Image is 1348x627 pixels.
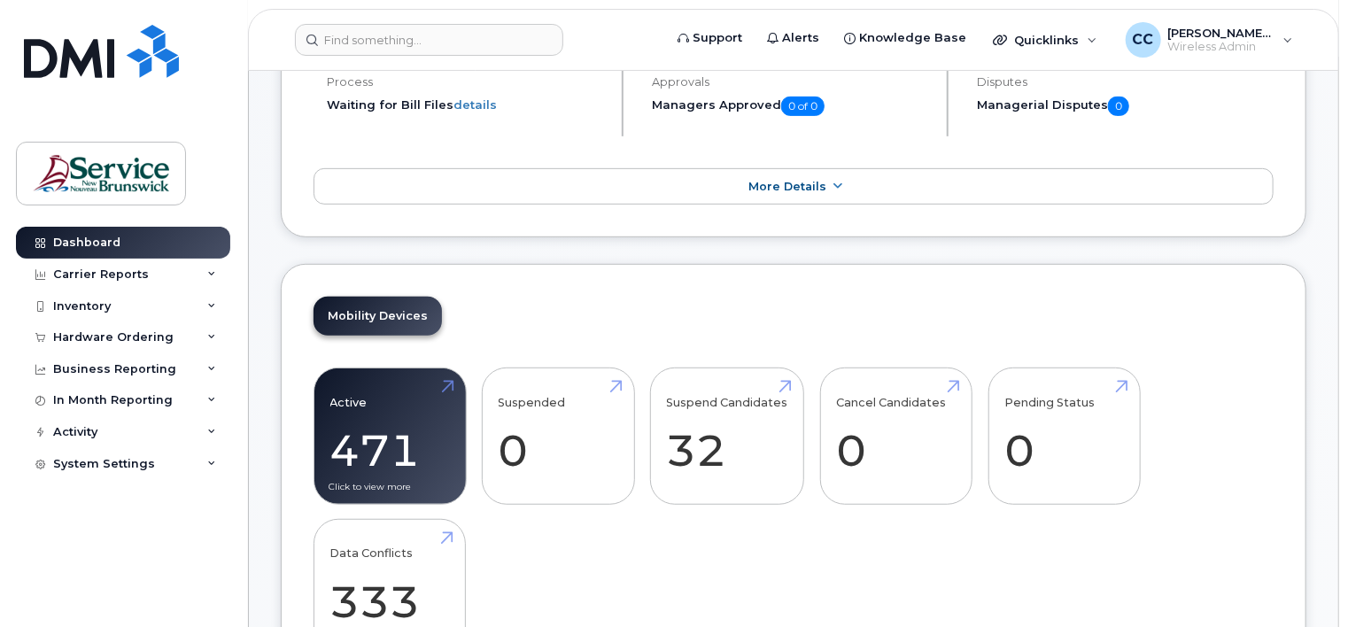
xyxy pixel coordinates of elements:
span: Alerts [782,29,819,47]
span: Support [693,29,742,47]
a: Mobility Devices [314,297,442,336]
a: Suspend Candidates 32 [667,378,788,495]
span: [PERSON_NAME] (JPS/JSP) [1168,26,1274,40]
h5: Managers Approved [652,97,932,116]
a: Knowledge Base [832,20,979,56]
a: Support [665,20,755,56]
h4: Disputes [977,75,1274,89]
input: Find something... [295,24,563,56]
h4: Process [327,75,607,89]
a: Alerts [755,20,832,56]
a: Suspended 0 [499,378,618,495]
span: Knowledge Base [859,29,966,47]
a: Cancel Candidates 0 [836,378,956,495]
span: 0 of 0 [781,97,825,116]
span: Wireless Admin [1168,40,1274,54]
a: Active 471 [330,378,450,495]
span: Quicklinks [1014,33,1079,47]
span: 0 [1108,97,1129,116]
a: details [453,97,497,112]
h4: Approvals [652,75,932,89]
h5: Managerial Disputes [977,97,1274,116]
div: Quicklinks [980,22,1110,58]
li: Waiting for Bill Files [327,97,607,113]
span: CC [1133,29,1154,50]
div: Carr, Christine (JPS/JSP) [1113,22,1305,58]
a: Pending Status 0 [1004,378,1124,495]
span: More Details [748,180,826,193]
